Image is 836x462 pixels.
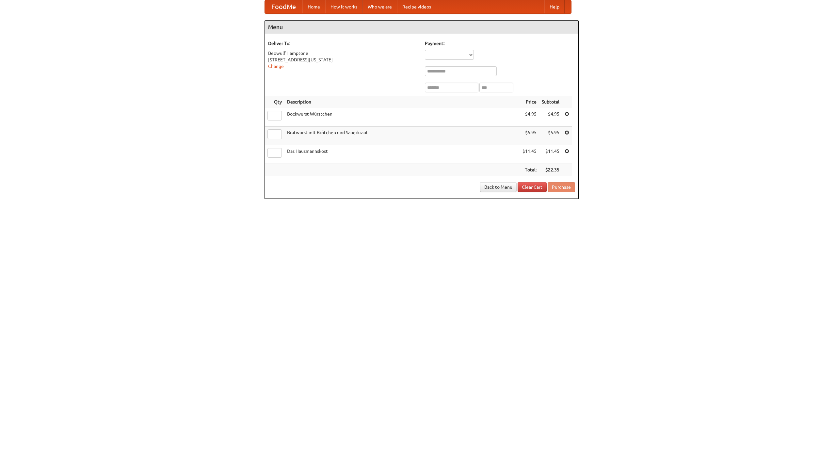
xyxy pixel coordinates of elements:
[520,108,539,127] td: $4.95
[362,0,397,13] a: Who we are
[284,145,520,164] td: Das Hausmannskost
[548,182,575,192] button: Purchase
[520,145,539,164] td: $11.45
[518,182,547,192] a: Clear Cart
[268,50,418,56] div: Beowulf Hamptone
[425,40,575,47] h5: Payment:
[520,96,539,108] th: Price
[539,96,562,108] th: Subtotal
[265,96,284,108] th: Qty
[284,96,520,108] th: Description
[284,108,520,127] td: Bockwurst Würstchen
[265,21,578,34] h4: Menu
[539,164,562,176] th: $22.35
[539,108,562,127] td: $4.95
[520,164,539,176] th: Total:
[539,145,562,164] td: $11.45
[284,127,520,145] td: Bratwurst mit Brötchen und Sauerkraut
[544,0,565,13] a: Help
[520,127,539,145] td: $5.95
[265,0,302,13] a: FoodMe
[480,182,517,192] a: Back to Menu
[397,0,436,13] a: Recipe videos
[268,64,284,69] a: Change
[268,56,418,63] div: [STREET_ADDRESS][US_STATE]
[325,0,362,13] a: How it works
[268,40,418,47] h5: Deliver To:
[539,127,562,145] td: $5.95
[302,0,325,13] a: Home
